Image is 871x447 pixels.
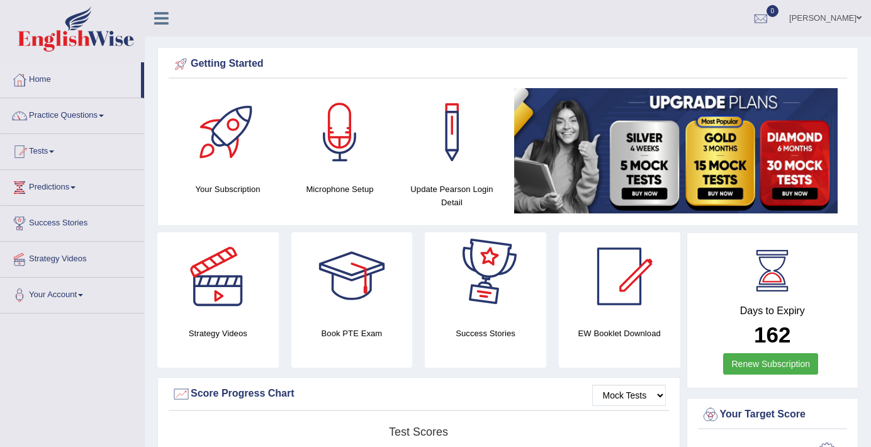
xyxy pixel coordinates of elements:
a: Renew Subscription [723,353,818,375]
a: Success Stories [1,206,144,237]
h4: Book PTE Exam [291,327,413,340]
a: Predictions [1,170,144,201]
div: Your Target Score [701,405,845,424]
tspan: Test scores [389,426,448,438]
h4: Success Stories [425,327,546,340]
img: small5.jpg [514,88,838,213]
h4: Microphone Setup [290,183,390,196]
a: Strategy Videos [1,242,144,273]
span: 0 [767,5,779,17]
a: Practice Questions [1,98,144,130]
div: Getting Started [172,55,844,74]
a: Home [1,62,141,94]
h4: Days to Expiry [701,305,845,317]
div: Score Progress Chart [172,385,666,404]
h4: EW Booklet Download [559,327,680,340]
h4: Your Subscription [178,183,278,196]
b: 162 [754,322,790,347]
a: Tests [1,134,144,166]
h4: Strategy Videos [157,327,279,340]
h4: Update Pearson Login Detail [402,183,502,209]
a: Your Account [1,278,144,309]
